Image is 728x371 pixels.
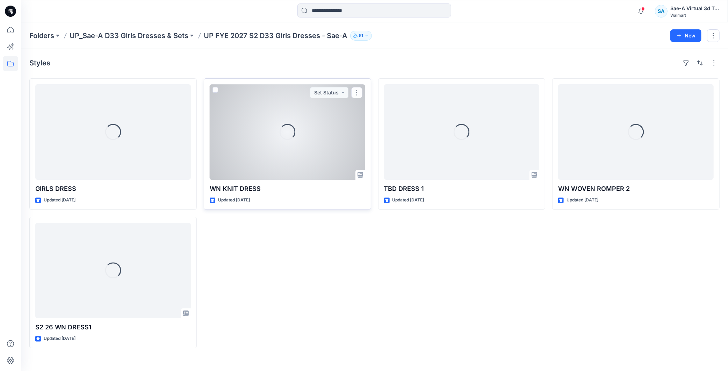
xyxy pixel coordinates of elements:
p: WN KNIT DRESS [210,184,365,194]
p: Updated [DATE] [218,197,250,204]
p: 51 [359,32,363,40]
a: Folders [29,31,54,41]
p: Updated [DATE] [44,197,75,204]
p: GIRLS DRESS [35,184,191,194]
p: TBD DRESS 1 [384,184,540,194]
p: WN WOVEN ROMPER 2 [558,184,714,194]
h4: Styles [29,59,50,67]
div: Walmart [670,13,719,18]
a: UP_Sae-A D33 Girls Dresses & Sets [70,31,188,41]
p: Updated [DATE] [44,335,75,342]
p: S2 26 WN DRESS1 [35,322,191,332]
div: SA [655,5,668,17]
p: Updated [DATE] [567,197,598,204]
button: 51 [350,31,372,41]
button: New [670,29,701,42]
p: UP FYE 2027 S2 D33 Girls Dresses - Sae-A [204,31,347,41]
div: Sae-A Virtual 3d Team [670,4,719,13]
p: Updated [DATE] [392,197,424,204]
